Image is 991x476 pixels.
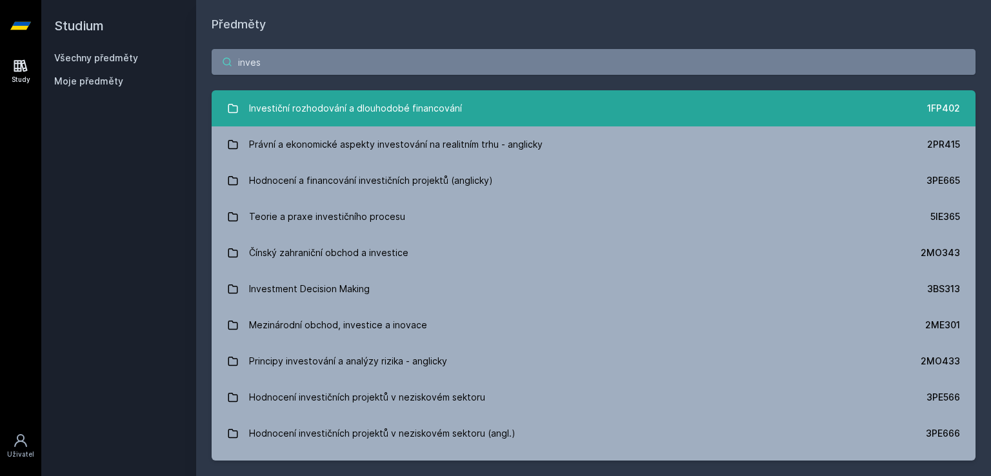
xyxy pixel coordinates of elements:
[212,415,976,451] a: Hodnocení investičních projektů v neziskovém sektoru (angl.) 3PE666
[249,132,543,157] div: Právní a ekonomické aspekty investování na realitním trhu - anglicky
[249,348,447,374] div: Principy investování a analýzy rizika - anglicky
[249,421,516,446] div: Hodnocení investičních projektů v neziskovém sektoru (angl.)
[927,138,960,151] div: 2PR415
[212,49,976,75] input: Název nebo ident předmětu…
[212,379,976,415] a: Hodnocení investičních projektů v neziskovém sektoru 3PE566
[212,15,976,34] h1: Předměty
[926,174,960,187] div: 3PE665
[925,319,960,332] div: 2ME301
[921,246,960,259] div: 2MO343
[54,52,138,63] a: Všechny předměty
[921,355,960,368] div: 2MO433
[3,52,39,91] a: Study
[249,240,408,266] div: Čínský zahraniční obchod a investice
[926,427,960,440] div: 3PE666
[212,90,976,126] a: Investiční rozhodování a dlouhodobé financování 1FP402
[54,75,123,88] span: Moje předměty
[249,276,370,302] div: Investment Decision Making
[249,204,405,230] div: Teorie a praxe investičního procesu
[212,307,976,343] a: Mezinárodní obchod, investice a inovace 2ME301
[927,283,960,295] div: 3BS313
[7,450,34,459] div: Uživatel
[212,199,976,235] a: Teorie a praxe investičního procesu 5IE365
[212,163,976,199] a: Hodnocení a financování investičních projektů (anglicky) 3PE665
[927,102,960,115] div: 1FP402
[926,391,960,404] div: 3PE566
[249,95,462,121] div: Investiční rozhodování a dlouhodobé financování
[930,210,960,223] div: 5IE365
[249,312,427,338] div: Mezinárodní obchod, investice a inovace
[12,75,30,84] div: Study
[212,343,976,379] a: Principy investování a analýzy rizika - anglicky 2MO433
[249,384,485,410] div: Hodnocení investičních projektů v neziskovém sektoru
[212,235,976,271] a: Čínský zahraniční obchod a investice 2MO343
[3,426,39,466] a: Uživatel
[212,271,976,307] a: Investment Decision Making 3BS313
[249,168,493,193] div: Hodnocení a financování investičních projektů (anglicky)
[212,126,976,163] a: Právní a ekonomické aspekty investování na realitním trhu - anglicky 2PR415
